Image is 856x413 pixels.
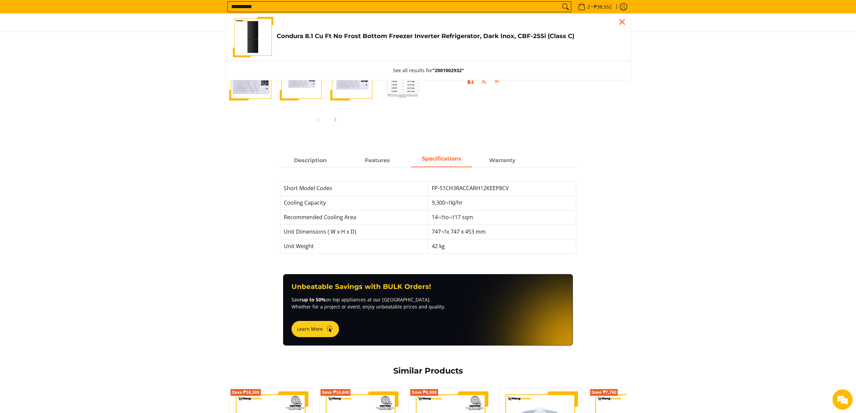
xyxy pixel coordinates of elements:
[411,154,472,167] a: Description 2
[586,4,591,9] span: 2
[3,184,128,208] textarea: Type your message and hit 'Enter'
[280,366,576,376] h2: Similar Products
[232,390,259,394] span: Save ₱16,305
[479,76,488,88] a: Post on X
[322,390,349,394] span: Save ₱14,840
[492,76,501,88] a: Pin on Pinterest
[39,85,93,153] span: We're online!
[233,17,273,57] img: Condura 8.1 Cu Ft No Frost Bottom Freezer Inverter Refrigerator, Dark Inox, CBF-255i (Class C)
[432,242,445,250] span: 42 kg
[617,17,627,27] div: Close pop up
[292,296,564,310] p: Save on top appliances at our [GEOGRAPHIC_DATA]. Whether for a project or event, enjoy unbeatable...
[280,167,576,261] div: Description 2
[280,154,340,167] a: Description
[466,76,475,88] a: Share on Facebook
[280,196,428,210] td: Cooling Capacity
[432,199,463,206] span: 9,300¬†kJ/hr
[432,67,464,73] strong: "2001002932"
[432,228,486,235] span: 747¬†x 747 x 453 mm
[292,321,339,337] button: Learn More
[411,390,437,394] span: Save ₱6,000
[472,154,532,167] a: Description 3
[302,296,326,303] strong: up to 50%
[280,210,428,225] td: Recommended Cooling Area
[280,225,428,239] td: Unit Dimensions ( W x H x D)
[280,181,428,196] td: Short Model Codes
[591,390,617,394] span: Save ₱7,760
[347,154,408,167] a: Description 1
[347,154,408,167] span: Features
[35,38,113,47] div: Chat with us now
[432,213,473,221] span: 14¬†to¬†17 sqm
[576,3,614,10] span: •
[386,61,471,80] button: See all results for"2001002932"
[280,239,428,254] td: Unit Weight
[277,32,624,40] h4: Condura 8.1 Cu Ft No Frost Bottom Freezer Inverter Refrigerator, Dark Inox, CBF-255i (Class C)
[411,154,472,167] span: Specifications
[560,2,571,12] button: Search
[292,283,564,291] h3: Unbeatable Savings with BULK Orders!
[283,274,573,346] a: Unbeatable Savings with BULK Orders! Saveup to 50%on top appliances at our [GEOGRAPHIC_DATA]. Whe...
[111,3,127,20] div: Minimize live chat window
[328,112,342,127] button: Next
[489,157,516,164] strong: Warranty
[593,4,613,9] span: ₱38,552
[428,181,576,196] td: FP-51CH3RACCARH12KEEP8CV
[233,17,624,57] a: Condura 8.1 Cu Ft No Frost Bottom Freezer Inverter Refrigerator, Dark Inox, CBF-255i (Class C) Co...
[280,154,340,167] span: Description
